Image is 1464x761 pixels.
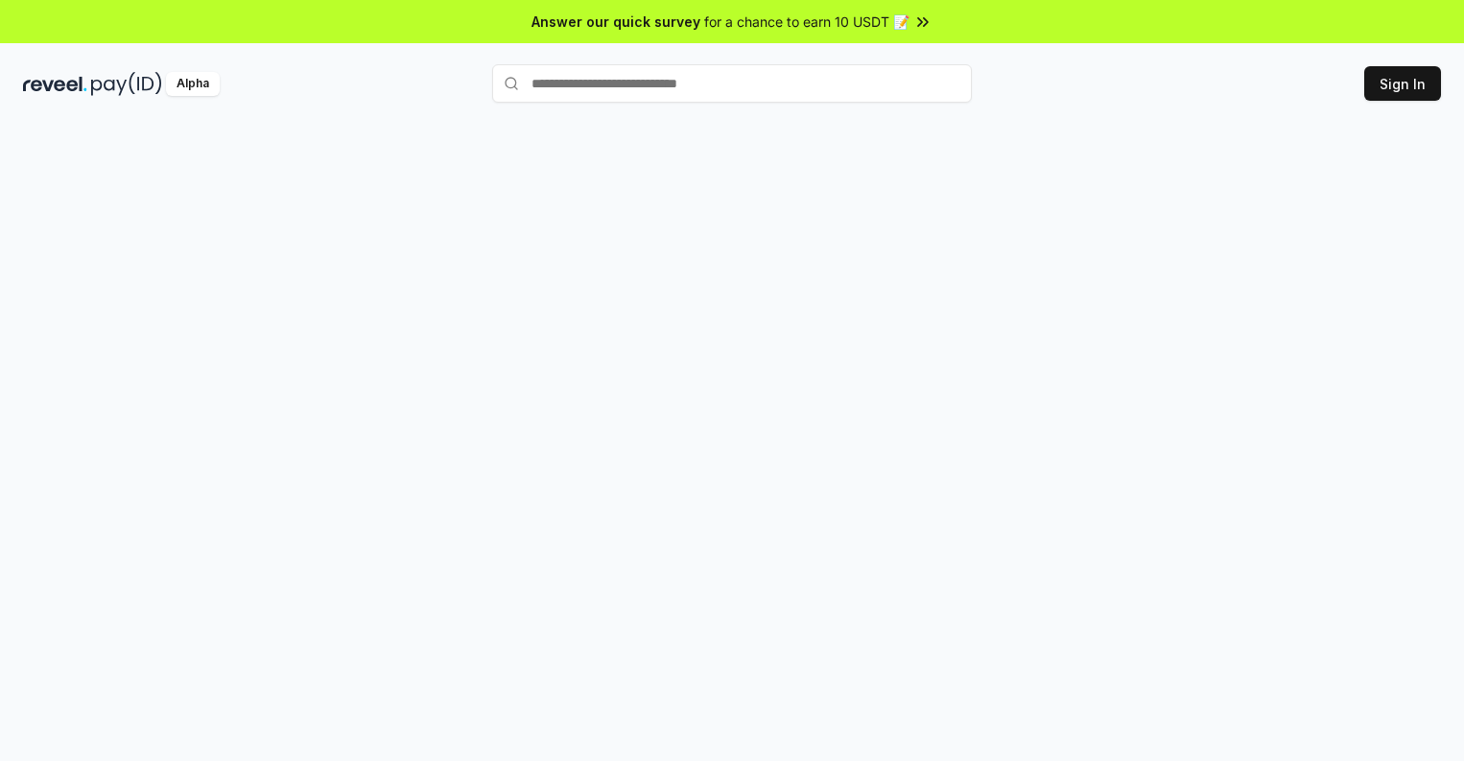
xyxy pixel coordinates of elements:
[23,72,87,96] img: reveel_dark
[91,72,162,96] img: pay_id
[704,12,909,32] span: for a chance to earn 10 USDT 📝
[1364,66,1441,101] button: Sign In
[531,12,700,32] span: Answer our quick survey
[166,72,220,96] div: Alpha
